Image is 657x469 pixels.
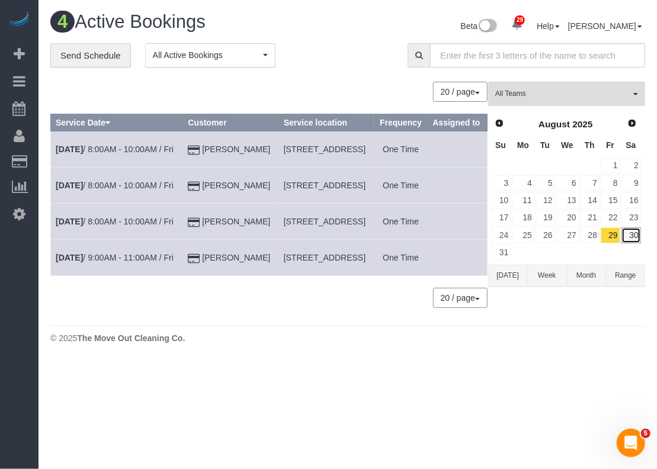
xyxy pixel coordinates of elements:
span: [STREET_ADDRESS] [284,217,366,226]
th: Frequency [374,114,428,131]
ol: All Teams [488,82,645,100]
td: Customer [183,204,278,240]
td: Schedule date [51,204,183,240]
a: 2 [621,158,641,174]
td: Service location [278,168,374,204]
button: [DATE] [488,265,527,287]
th: Service location [278,114,374,131]
td: Customer [183,131,278,168]
a: Help [537,21,560,31]
a: 9 [621,175,641,191]
a: 26 [536,227,555,243]
span: 4 [50,11,75,33]
a: 6 [556,175,578,191]
a: 28 [580,227,600,243]
td: Service location [278,131,374,168]
button: All Active Bookings [145,43,275,68]
span: Wednesday [561,140,573,150]
a: 23 [621,210,641,226]
td: Assigned to [428,204,488,240]
td: Schedule date [51,168,183,204]
td: Assigned to [428,131,488,168]
nav: Pagination navigation [434,288,488,308]
nav: Pagination navigation [434,82,488,102]
a: [DATE]/ 8:00AM - 10:00AM / Fri [56,181,174,190]
span: August [539,119,570,129]
span: 2025 [572,119,592,129]
a: 21 [580,210,600,226]
button: Range [606,265,645,287]
span: All Active Bookings [153,49,260,61]
a: 27 [556,227,578,243]
th: Customer [183,114,278,131]
span: Saturday [626,140,636,150]
a: 25 [512,227,534,243]
a: 19 [536,210,555,226]
a: 30 [621,227,641,243]
a: 7 [580,175,600,191]
a: 29 [505,12,528,38]
strong: The Move Out Cleaning Co. [77,333,185,343]
td: Schedule date [51,240,183,276]
a: 10 [491,192,511,208]
button: 20 / page [433,82,488,102]
span: [STREET_ADDRESS] [284,181,366,190]
td: Customer [183,168,278,204]
a: 11 [512,192,534,208]
a: 22 [601,210,620,226]
a: 4 [512,175,534,191]
i: Credit Card Payment [188,146,200,155]
img: Automaid Logo [7,12,31,28]
span: 29 [515,15,525,25]
span: Prev [495,118,504,128]
td: Frequency [374,240,428,276]
i: Credit Card Payment [188,219,200,227]
td: Service location [278,204,374,240]
a: 20 [556,210,578,226]
b: [DATE] [56,181,83,190]
td: Assigned to [428,168,488,204]
b: [DATE] [56,217,83,226]
td: Frequency [374,204,428,240]
a: Beta [461,21,498,31]
a: 18 [512,210,534,226]
span: Sunday [495,140,506,150]
a: 17 [491,210,511,226]
button: Week [527,265,566,287]
a: 1 [601,158,620,174]
span: Next [627,118,637,128]
a: Next [624,115,640,132]
a: 5 [536,175,555,191]
td: Customer [183,240,278,276]
span: Thursday [585,140,595,150]
a: [DATE]/ 9:00AM - 11:00AM / Fri [56,253,174,262]
span: [STREET_ADDRESS] [284,253,366,262]
a: 16 [621,192,641,208]
button: All Teams [488,82,645,106]
th: Service Date [51,114,183,131]
i: Credit Card Payment [188,182,200,191]
i: Credit Card Payment [188,255,200,263]
b: [DATE] [56,144,83,154]
a: 29 [601,227,620,243]
a: [DATE]/ 8:00AM - 10:00AM / Fri [56,144,174,154]
td: Frequency [374,168,428,204]
span: Friday [606,140,614,150]
span: [STREET_ADDRESS] [284,144,366,154]
a: [PERSON_NAME] [202,253,270,262]
img: New interface [477,19,497,34]
a: [PERSON_NAME] [202,144,270,154]
a: 3 [491,175,511,191]
button: 20 / page [433,288,488,308]
td: Assigned to [428,240,488,276]
a: 8 [601,175,620,191]
th: Assigned to [428,114,488,131]
td: Frequency [374,131,428,168]
a: [DATE]/ 8:00AM - 10:00AM / Fri [56,217,174,226]
span: Tuesday [540,140,550,150]
iframe: Intercom live chat [617,429,645,457]
input: Enter the first 3 letters of the name to search [430,43,645,68]
button: Month [567,265,606,287]
a: 15 [601,192,620,208]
